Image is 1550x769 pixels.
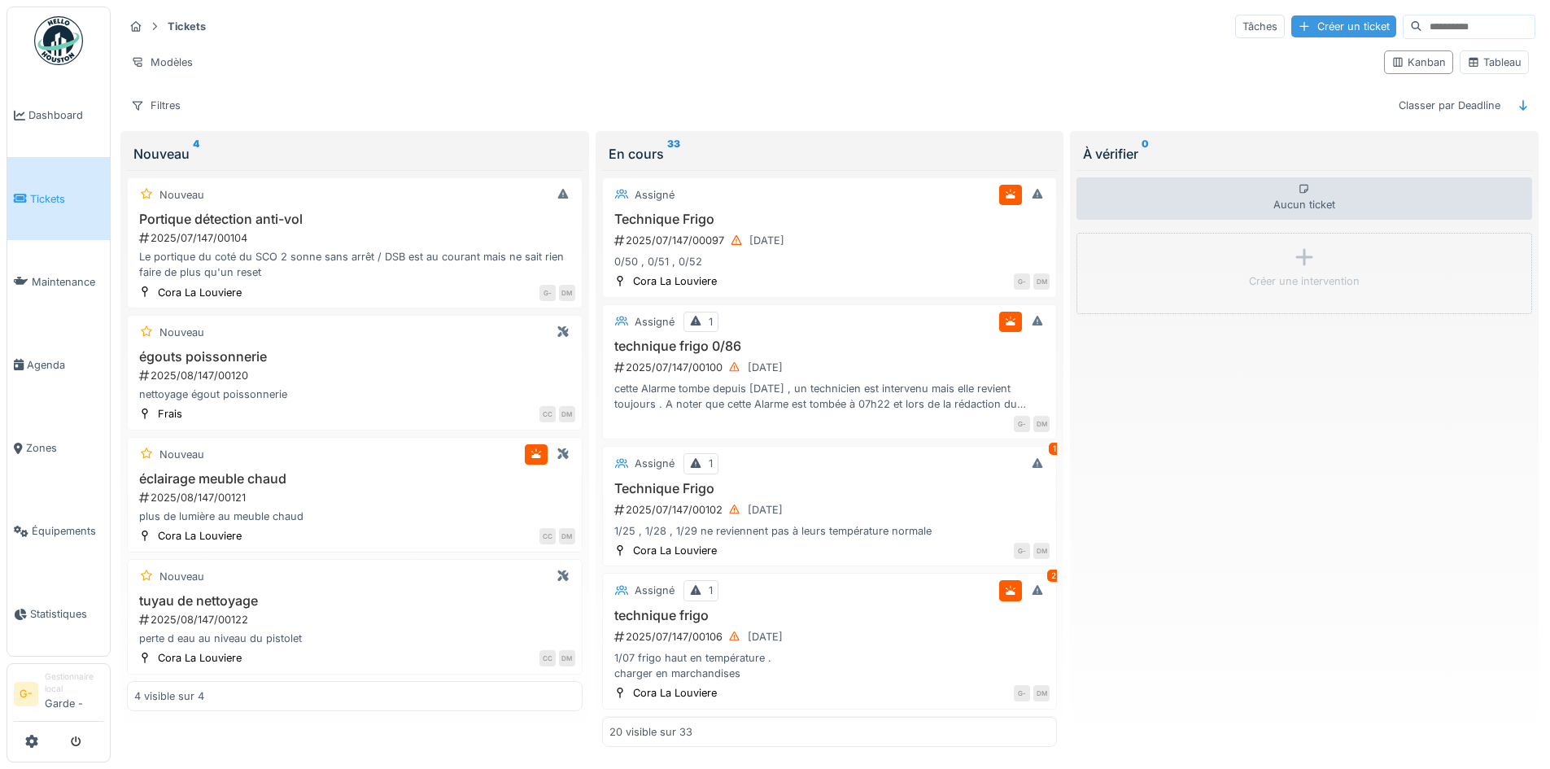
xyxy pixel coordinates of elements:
div: 1 [709,456,713,471]
div: 2025/08/147/00120 [138,368,575,383]
span: Tickets [30,191,103,207]
div: DM [1033,543,1050,559]
div: 1 [1049,443,1060,455]
h3: égouts poissonnerie [134,349,575,365]
div: 4 visible sur 4 [134,688,204,704]
div: DM [1033,416,1050,432]
div: [DATE] [749,233,784,248]
div: G- [1014,543,1030,559]
li: G- [14,682,38,706]
div: Cora La Louviere [633,543,717,558]
div: À vérifier [1083,144,1526,164]
div: cette Alarme tombe depuis [DATE] , un technicien est intervenu mais elle revient toujours . A not... [609,381,1050,412]
div: DM [559,650,575,666]
div: DM [1033,273,1050,290]
div: [DATE] [748,629,783,644]
div: Assigné [635,187,675,203]
div: G- [1014,416,1030,432]
div: Kanban [1391,55,1446,70]
div: Gestionnaire local [45,671,103,696]
h3: Technique Frigo [609,481,1050,496]
div: nettoyage égout poissonnerie [134,387,575,402]
span: Équipements [32,523,103,539]
div: Nouveau [159,447,204,462]
div: 2025/07/147/00104 [138,230,575,246]
div: 1/07 frigo haut en température . charger en marchandises [609,650,1050,681]
div: Créer un ticket [1291,15,1396,37]
span: Agenda [27,357,103,373]
div: Cora La Louviere [158,650,242,666]
div: 2025/07/147/00097 [613,230,1050,251]
div: G- [539,285,556,301]
h3: technique frigo [609,608,1050,623]
div: perte d eau au niveau du pistolet [134,631,575,646]
a: Dashboard [7,74,110,157]
a: Agenda [7,323,110,406]
div: 2 [1047,570,1060,582]
div: 2025/07/147/00106 [613,627,1050,647]
div: Frais [158,406,182,422]
div: plus de lumière au meuble chaud [134,509,575,524]
div: Filtres [124,94,188,117]
div: [DATE] [748,502,783,518]
a: Maintenance [7,240,110,323]
sup: 33 [667,144,680,164]
div: Tâches [1235,15,1285,38]
div: 2025/08/147/00121 [138,490,575,505]
div: 2025/07/147/00100 [613,357,1050,378]
a: Zones [7,407,110,490]
div: DM [559,406,575,422]
div: 20 visible sur 33 [609,724,692,740]
span: Statistiques [30,606,103,622]
div: Modèles [124,50,200,74]
div: Le portique du coté du SCO 2 sonne sans arrêt / DSB est au courant mais ne sait rien faire de plu... [134,249,575,280]
div: DM [559,528,575,544]
div: Assigné [635,314,675,330]
div: G- [1014,273,1030,290]
div: 2025/07/147/00102 [613,500,1050,520]
a: Tickets [7,157,110,240]
h3: éclairage meuble chaud [134,471,575,487]
div: 0/50 , 0/51 , 0/52 [609,254,1050,269]
div: 1 [709,583,713,598]
div: 2025/08/147/00122 [138,612,575,627]
div: Assigné [635,583,675,598]
h3: Portique détection anti-vol [134,212,575,227]
li: Garde - [45,671,103,718]
img: Badge_color-CXgf-gQk.svg [34,16,83,65]
div: Classer par Deadline [1391,94,1508,117]
div: Cora La Louviere [633,685,717,701]
div: 1 [709,314,713,330]
span: Zones [26,440,103,456]
div: Cora La Louviere [158,285,242,300]
div: Aucun ticket [1076,177,1532,220]
div: DM [559,285,575,301]
div: Cora La Louviere [158,528,242,544]
div: CC [539,406,556,422]
h3: Technique Frigo [609,212,1050,227]
span: Maintenance [32,274,103,290]
sup: 0 [1142,144,1149,164]
strong: Tickets [161,19,212,34]
div: Tableau [1467,55,1522,70]
div: CC [539,650,556,666]
a: Équipements [7,490,110,573]
div: Créer une intervention [1249,273,1360,289]
div: Nouveau [159,569,204,584]
h3: tuyau de nettoyage [134,593,575,609]
div: Cora La Louviere [633,273,717,289]
h3: technique frigo 0/86 [609,339,1050,354]
a: G- Gestionnaire localGarde - [14,671,103,722]
span: Dashboard [28,107,103,123]
div: Nouveau [133,144,576,164]
div: G- [1014,685,1030,701]
div: Assigné [635,456,675,471]
div: CC [539,528,556,544]
div: Nouveau [159,325,204,340]
div: [DATE] [748,360,783,375]
div: 1/25 , 1/28 , 1/29 ne reviennent pas à leurs température normale [609,523,1050,539]
div: DM [1033,685,1050,701]
div: Nouveau [159,187,204,203]
sup: 4 [193,144,199,164]
div: En cours [609,144,1051,164]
